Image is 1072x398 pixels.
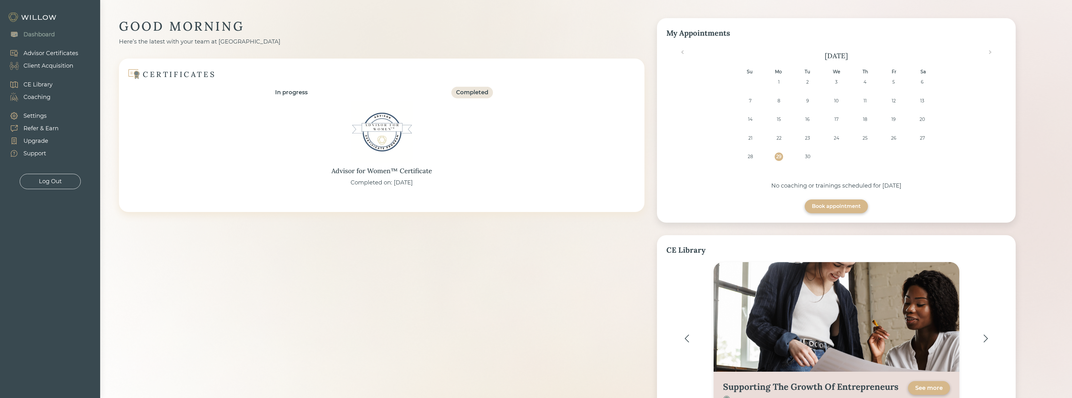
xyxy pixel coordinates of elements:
[666,182,1006,190] div: No coaching or trainings scheduled for [DATE]
[915,384,943,392] div: See more
[803,134,812,142] div: Choose Tuesday, September 23rd, 2025
[746,134,755,142] div: Choose Sunday, September 21st, 2025
[774,68,783,76] div: Mo
[723,381,899,392] div: Supporting The Growth Of Entrepreneurs
[3,47,78,59] a: Advisor Certificates
[351,178,413,187] div: Completed on: [DATE]
[23,49,78,58] div: Advisor Certificates
[23,124,59,133] div: Refer & Earn
[456,88,488,97] div: Completed
[803,115,812,124] div: Choose Tuesday, September 16th, 2025
[23,149,46,158] div: Support
[890,134,898,142] div: Choose Friday, September 26th, 2025
[23,30,55,39] div: Dashboard
[666,245,1006,256] div: CE Library
[803,78,812,86] div: Choose Tuesday, September 2nd, 2025
[746,97,755,105] div: Choose Sunday, September 7th, 2025
[666,51,1006,61] div: [DATE]
[275,88,308,97] div: In progress
[23,62,73,70] div: Client Acquisition
[812,203,861,210] div: Book appointment
[890,78,898,86] div: Choose Friday, September 5th, 2025
[775,115,783,124] div: Choose Monday, September 15th, 2025
[3,91,53,103] a: Coaching
[890,68,898,76] div: Fr
[119,18,644,34] div: GOOD MORNING
[832,68,840,76] div: We
[983,334,988,343] img: >
[23,112,47,120] div: Settings
[745,68,754,76] div: Su
[8,12,58,22] img: Willow
[890,115,898,124] div: Choose Friday, September 19th, 2025
[3,28,55,41] a: Dashboard
[803,152,812,161] div: Choose Tuesday, September 30th, 2025
[803,97,812,105] div: Choose Tuesday, September 9th, 2025
[677,49,687,59] button: Previous Month
[918,78,926,86] div: Choose Saturday, September 6th, 2025
[803,68,812,76] div: Tu
[3,110,59,122] a: Settings
[775,152,783,161] div: Choose Monday, September 29th, 2025
[746,152,755,161] div: Choose Sunday, September 28th, 2025
[775,78,783,86] div: Choose Monday, September 1st, 2025
[918,134,926,142] div: Choose Saturday, September 27th, 2025
[746,115,755,124] div: Choose Sunday, September 14th, 2025
[775,134,783,142] div: Choose Monday, September 22nd, 2025
[986,49,996,59] button: Next Month
[775,97,783,105] div: Choose Monday, September 8th, 2025
[3,122,59,135] a: Refer & Earn
[666,28,1006,39] div: My Appointments
[119,38,644,46] div: Here’s the latest with your team at [GEOGRAPHIC_DATA]
[668,78,1004,171] div: month 2025-09
[832,78,840,86] div: Choose Wednesday, September 3rd, 2025
[685,334,689,343] img: <
[861,115,869,124] div: Choose Thursday, September 18th, 2025
[351,101,413,163] img: Advisor for Women™ Certificate Badge
[890,97,898,105] div: Choose Friday, September 12th, 2025
[23,137,48,145] div: Upgrade
[3,59,78,72] a: Client Acquisition
[861,97,869,105] div: Choose Thursday, September 11th, 2025
[143,70,216,79] div: CERTIFICATES
[3,78,53,91] a: CE Library
[832,115,840,124] div: Choose Wednesday, September 17th, 2025
[918,97,926,105] div: Choose Saturday, September 13th, 2025
[918,115,926,124] div: Choose Saturday, September 20th, 2025
[861,134,869,142] div: Choose Thursday, September 25th, 2025
[331,166,432,176] div: Advisor for Women™ Certificate
[861,68,869,76] div: Th
[23,80,53,89] div: CE Library
[39,177,62,186] div: Log Out
[832,134,840,142] div: Choose Wednesday, September 24th, 2025
[832,97,840,105] div: Choose Wednesday, September 10th, 2025
[861,78,869,86] div: Choose Thursday, September 4th, 2025
[919,68,927,76] div: Sa
[3,135,59,147] a: Upgrade
[23,93,50,101] div: Coaching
